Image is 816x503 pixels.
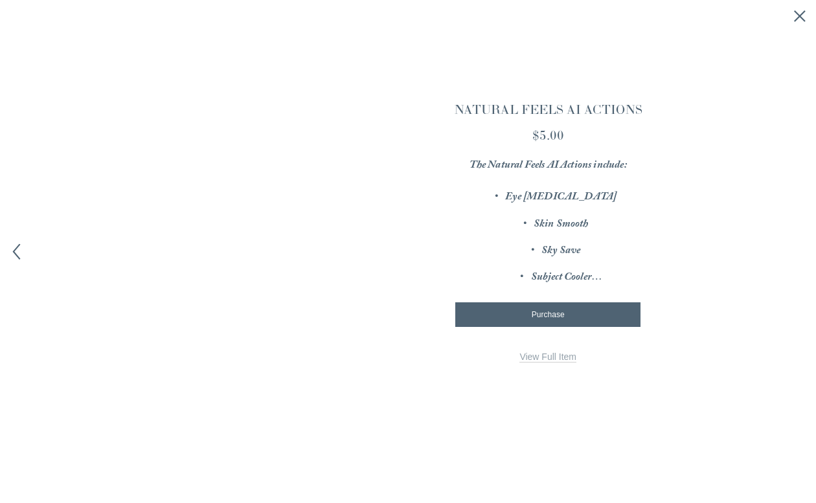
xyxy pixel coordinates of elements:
span: Purchase [532,310,565,319]
em: Sky Save [541,242,580,261]
button: Close quick view [792,8,808,25]
a: View Full Item [519,352,576,363]
button: Previous item [8,243,25,260]
em: Subject Cooler [531,269,602,287]
div: Gallery [142,101,376,401]
em: Eye [MEDICAL_DATA] [505,188,617,207]
div: $5.00 [423,126,674,145]
h3: NATURAL FEELS AI ACTIONS [423,101,674,118]
button: Purchase [455,302,641,327]
em: The Natural Feels AI Actions include: [470,157,627,175]
div: Gallery thumbnails [142,341,376,352]
em: Skin Smooth [534,216,589,234]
